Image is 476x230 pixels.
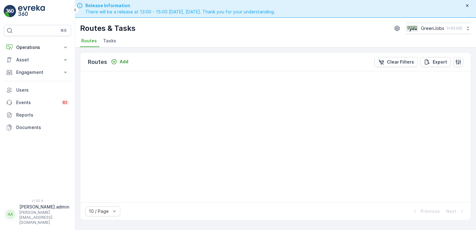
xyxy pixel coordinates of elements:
[16,99,58,106] p: Events
[4,84,71,96] a: Users
[103,38,116,44] span: Tasks
[445,208,466,215] button: Next
[4,54,71,66] button: Asset
[420,57,451,67] button: Export
[16,44,59,50] p: Operations
[60,28,67,33] p: ⌘B
[85,9,275,15] span: There will be a release at 13:00 - 15:00 [DATE], [DATE]. Thank you for your understanding.
[406,25,418,32] img: Green_Jobs_Logo.png
[108,58,131,65] button: Add
[433,59,447,65] p: Export
[16,87,69,93] p: Users
[374,57,418,67] button: Clear Filters
[4,5,16,17] img: logo
[63,100,67,105] p: 82
[88,58,107,66] p: Routes
[387,59,414,65] p: Clear Filters
[421,25,444,31] p: GreenJobs
[18,5,45,17] img: logo_light-DOdMpM7g.png
[81,38,97,44] span: Routes
[16,112,69,118] p: Reports
[4,199,71,203] span: v 1.50.4
[19,204,69,210] p: [PERSON_NAME].admin
[120,59,128,65] p: Add
[80,23,136,33] p: Routes & Tasks
[4,66,71,79] button: Engagement
[16,57,59,63] p: Asset
[19,210,69,225] p: [PERSON_NAME][EMAIL_ADDRESS][DOMAIN_NAME]
[446,208,456,214] p: Next
[411,208,440,215] button: Previous
[4,41,71,54] button: Operations
[4,96,71,109] a: Events82
[4,121,71,134] a: Documents
[16,69,59,75] p: Engagement
[447,26,462,31] p: ( +02:00 )
[5,209,15,219] div: AA
[421,208,440,214] p: Previous
[85,2,275,9] span: Release Information
[406,23,471,34] button: GreenJobs(+02:00)
[16,124,69,131] p: Documents
[4,109,71,121] a: Reports
[4,204,71,225] button: AA[PERSON_NAME].admin[PERSON_NAME][EMAIL_ADDRESS][DOMAIN_NAME]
